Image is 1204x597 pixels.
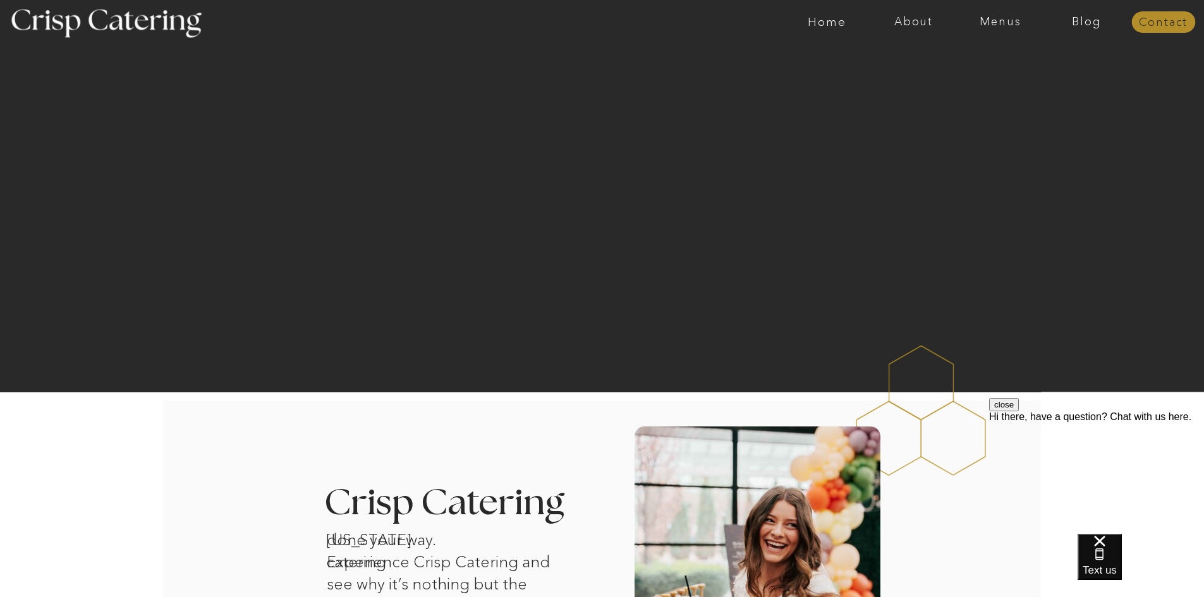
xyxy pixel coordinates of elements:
[870,16,957,28] a: About
[989,398,1204,550] iframe: podium webchat widget prompt
[1043,16,1130,28] a: Blog
[324,485,597,522] h3: Crisp Catering
[957,16,1043,28] a: Menus
[1131,16,1195,29] a: Contact
[784,16,870,28] a: Home
[1078,534,1204,597] iframe: podium webchat widget bubble
[326,529,458,545] h1: [US_STATE] catering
